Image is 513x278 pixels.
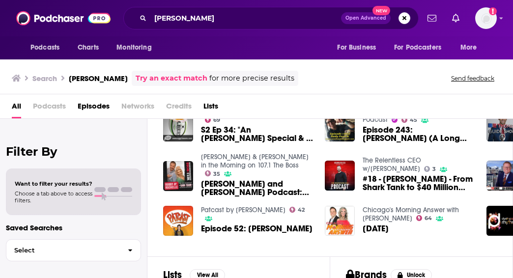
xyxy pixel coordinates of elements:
a: Robby & Rochelle in the Morning on 107.1 The Boss [201,153,309,169]
a: Episode 52: David Wild [201,224,313,233]
img: Episode 243: Rudy Pavich (A Long Walk To Cleveland) On Working with Adam Corolla, Adam Ray, and B... [325,111,355,141]
span: Want to filter your results? [15,180,92,187]
button: Open AdvancedNew [341,12,391,24]
button: open menu [330,38,388,57]
span: 45 [410,118,417,122]
span: 64 [425,216,432,221]
a: Robby and Rochelle Podcast: 07/19/22 [201,180,313,196]
a: 3 [424,166,436,172]
a: Show notifications dropdown [424,10,440,27]
span: Monitoring [116,41,151,55]
input: Search podcasts, credits, & more... [150,10,341,26]
img: Robby and Rochelle Podcast: 07/19/22 [163,161,193,191]
span: Episode 243: [PERSON_NAME] (A Long Walk To [GEOGRAPHIC_DATA]) On Working with [PERSON_NAME], [PER... [363,126,475,142]
span: For Podcasters [394,41,441,55]
span: Open Advanced [345,16,386,21]
span: Episode 52: [PERSON_NAME] [201,224,313,233]
span: 69 [213,118,220,122]
h3: [PERSON_NAME] [69,74,128,83]
a: S2 Ep 34: "An Adam Corolla Special & A Top 4 Spot Premiership Wrestle" [201,126,313,142]
span: [PERSON_NAME] and [PERSON_NAME] Podcast: [DATE] [201,180,313,196]
a: Patcast by Pat Monahan [201,206,285,214]
span: 42 [298,208,305,212]
img: S2 Ep 34: "An Adam Corolla Special & A Top 4 Spot Premiership Wrestle" [163,111,193,141]
a: Episode 243: Rudy Pavich (A Long Walk To Cleveland) On Working with Adam Corolla, Adam Ray, and B... [363,126,475,142]
a: 64 [416,215,432,221]
span: Credits [166,98,192,118]
span: New [372,6,390,15]
img: December 11, 2019 [325,206,355,236]
button: Send feedback [448,74,497,83]
span: Podcasts [33,98,66,118]
span: Select [6,247,120,253]
span: #18 - [PERSON_NAME] - From Shark Tank to $40 Million with a 5 Hour Work Day [363,175,475,192]
a: Lists [203,98,218,118]
button: open menu [388,38,456,57]
a: The Relentless CEO w/Adam Kifer [363,156,421,173]
span: Charts [78,41,99,55]
a: #18 - Stephan Aarstol - From Shark Tank to $40 Million with a 5 Hour Work Day [363,175,475,192]
img: #18 - Stephan Aarstol - From Shark Tank to $40 Million with a 5 Hour Work Day [325,161,355,191]
img: Podchaser - Follow, Share and Rate Podcasts [16,9,111,28]
span: 35 [213,172,220,176]
span: Logged in as WPubPR1 [475,7,497,29]
span: Choose a tab above to access filters. [15,190,92,204]
h2: Filter By [6,144,141,159]
button: open menu [454,38,489,57]
span: For Business [337,41,376,55]
span: More [460,41,477,55]
svg: Add a profile image [489,7,497,15]
a: Try an exact match [136,73,207,84]
a: All [12,98,21,118]
img: Episode 52: David Wild [163,206,193,236]
button: Select [6,239,141,261]
a: 45 [401,117,418,123]
p: Saved Searches [6,223,141,232]
h3: Search [32,74,57,83]
a: Charts [71,38,105,57]
div: Search podcasts, credits, & more... [123,7,419,29]
a: 42 [289,207,305,213]
button: open menu [24,38,72,57]
span: for more precise results [209,73,294,84]
a: 35 [205,170,221,176]
a: Show notifications dropdown [448,10,463,27]
a: Episodes [78,98,110,118]
button: open menu [110,38,164,57]
a: December 11, 2019 [363,224,389,233]
span: Podcasts [30,41,59,55]
span: Networks [121,98,154,118]
a: 69 [205,117,221,123]
span: 3 [432,167,436,171]
img: User Profile [475,7,497,29]
a: Chicago's Morning Answer with Dan Proft [363,206,459,222]
button: Show profile menu [475,7,497,29]
span: S2 Ep 34: "An [PERSON_NAME] Special & A Top 4 Spot Premiership Wrestle" [201,126,313,142]
span: [DATE] [363,224,389,233]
